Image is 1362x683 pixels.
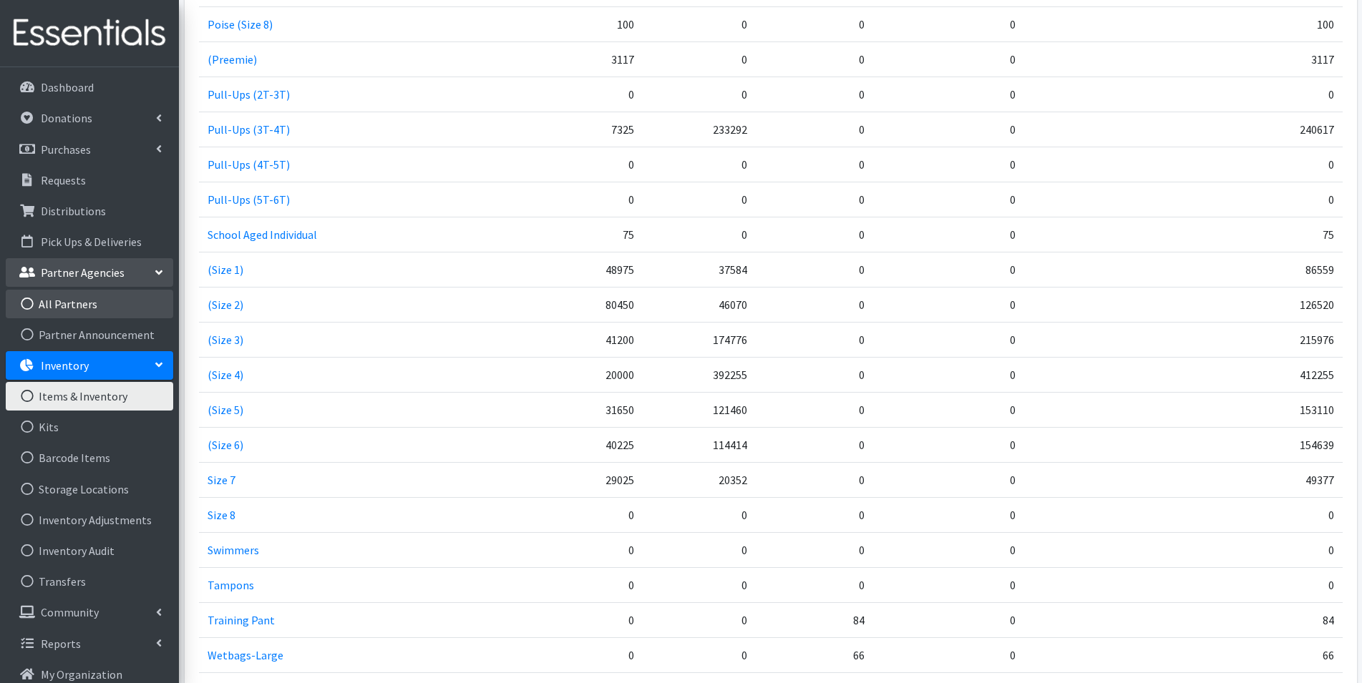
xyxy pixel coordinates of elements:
[1217,637,1343,672] td: 66
[756,287,874,322] td: 0
[873,357,1023,392] td: 0
[1217,41,1343,77] td: 3117
[1217,287,1343,322] td: 126520
[1217,532,1343,567] td: 0
[1217,322,1343,357] td: 215976
[502,147,643,182] td: 0
[1217,357,1343,392] td: 412255
[643,392,756,427] td: 121460
[41,235,142,249] p: Pick Ups & Deliveries
[756,252,874,287] td: 0
[502,112,643,147] td: 7325
[643,322,756,357] td: 174776
[6,290,173,318] a: All Partners
[756,112,874,147] td: 0
[1217,6,1343,41] td: 100
[756,602,874,637] td: 84
[643,497,756,532] td: 0
[643,287,756,322] td: 46070
[502,392,643,427] td: 31650
[873,602,1023,637] td: 0
[873,147,1023,182] td: 0
[208,17,273,31] a: Poise (Size 8)
[643,637,756,672] td: 0
[756,427,874,462] td: 0
[502,637,643,672] td: 0
[502,602,643,637] td: 0
[41,605,99,619] p: Community
[502,567,643,602] td: 0
[502,252,643,287] td: 48975
[208,262,243,277] a: (Size 1)
[756,322,874,357] td: 0
[6,598,173,627] a: Community
[873,287,1023,322] td: 0
[6,227,173,256] a: Pick Ups & Deliveries
[1217,567,1343,602] td: 0
[6,166,173,195] a: Requests
[41,173,86,187] p: Requests
[756,462,874,497] td: 0
[756,6,874,41] td: 0
[643,532,756,567] td: 0
[6,320,173,349] a: Partner Announcement
[643,77,756,112] td: 0
[6,258,173,287] a: Partner Agencies
[41,637,81,651] p: Reports
[6,351,173,380] a: Inventory
[643,462,756,497] td: 20352
[643,217,756,252] td: 0
[208,368,243,382] a: (Size 4)
[41,667,122,682] p: My Organization
[41,80,94,94] p: Dashboard
[1217,182,1343,217] td: 0
[1217,217,1343,252] td: 75
[873,322,1023,357] td: 0
[41,265,125,280] p: Partner Agencies
[208,578,254,592] a: Tampons
[502,6,643,41] td: 100
[1217,427,1343,462] td: 154639
[873,6,1023,41] td: 0
[873,392,1023,427] td: 0
[6,135,173,164] a: Purchases
[873,462,1023,497] td: 0
[6,506,173,534] a: Inventory Adjustments
[41,204,106,218] p: Distributions
[6,413,173,441] a: Kits
[873,182,1023,217] td: 0
[502,427,643,462] td: 40225
[756,567,874,602] td: 0
[208,403,243,417] a: (Size 5)
[643,147,756,182] td: 0
[1217,77,1343,112] td: 0
[873,532,1023,567] td: 0
[873,497,1023,532] td: 0
[6,104,173,132] a: Donations
[756,217,874,252] td: 0
[643,427,756,462] td: 114414
[873,637,1023,672] td: 0
[502,77,643,112] td: 0
[502,497,643,532] td: 0
[41,111,92,125] p: Donations
[1217,252,1343,287] td: 86559
[6,567,173,596] a: Transfers
[756,77,874,112] td: 0
[208,648,283,662] a: Wetbags-Large
[756,357,874,392] td: 0
[873,427,1023,462] td: 0
[756,41,874,77] td: 0
[643,357,756,392] td: 392255
[208,438,243,452] a: (Size 6)
[208,87,290,102] a: Pull-Ups (2T-3T)
[1217,392,1343,427] td: 153110
[6,536,173,565] a: Inventory Audit
[873,112,1023,147] td: 0
[502,182,643,217] td: 0
[502,41,643,77] td: 3117
[756,147,874,182] td: 0
[6,197,173,225] a: Distributions
[873,217,1023,252] td: 0
[502,287,643,322] td: 80450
